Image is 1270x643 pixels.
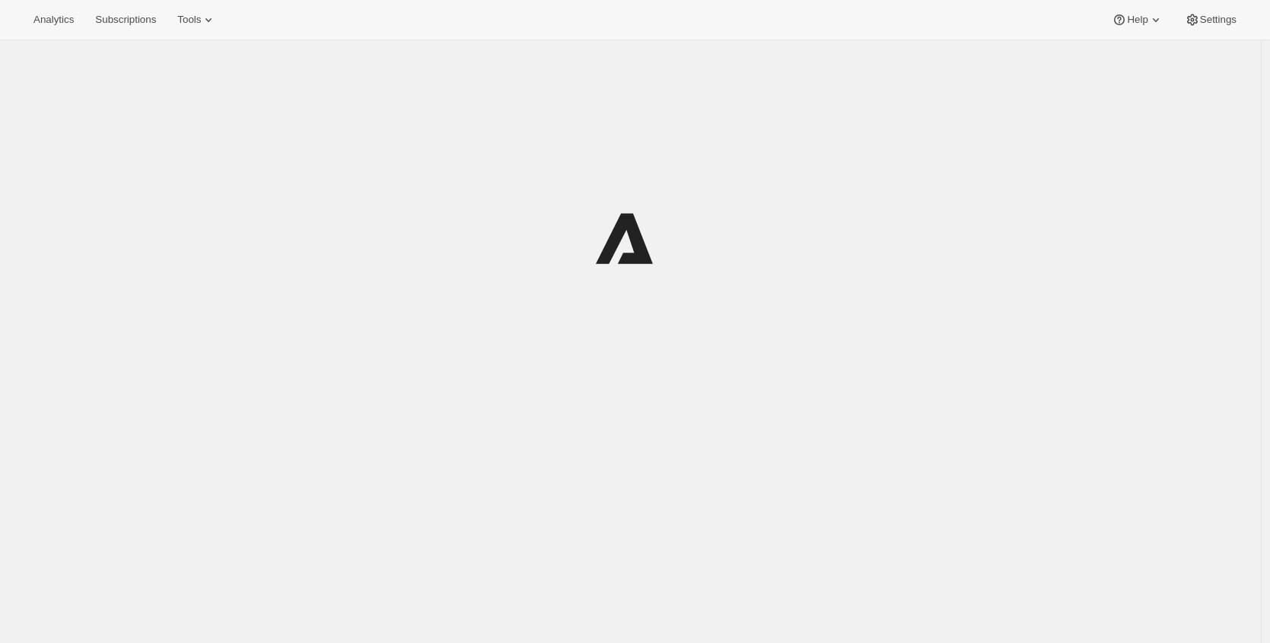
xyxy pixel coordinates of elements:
span: Subscriptions [95,14,156,26]
button: Help [1103,9,1172,30]
span: Analytics [33,14,74,26]
button: Settings [1176,9,1246,30]
button: Analytics [24,9,83,30]
span: Settings [1200,14,1237,26]
button: Subscriptions [86,9,165,30]
button: Tools [168,9,225,30]
span: Help [1127,14,1147,26]
span: Tools [177,14,201,26]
